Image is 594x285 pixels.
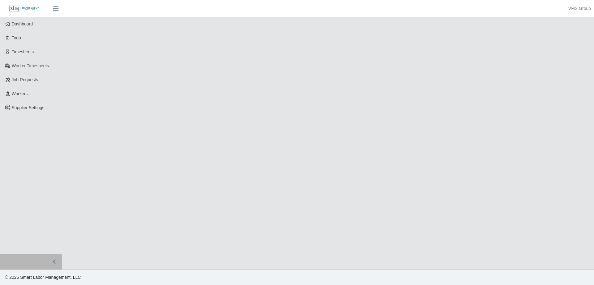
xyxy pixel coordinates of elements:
[12,91,28,96] span: Workers
[12,63,49,68] span: Worker Timesheets
[12,77,38,82] span: Job Requests
[12,21,33,26] span: Dashboard
[9,5,40,12] img: SLM Logo
[568,5,591,12] a: VMS Group
[12,105,45,110] span: Supplier Settings
[5,275,81,280] span: © 2025 Smart Labor Management, LLC
[12,49,34,54] span: Timesheets
[12,35,21,40] span: Todo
